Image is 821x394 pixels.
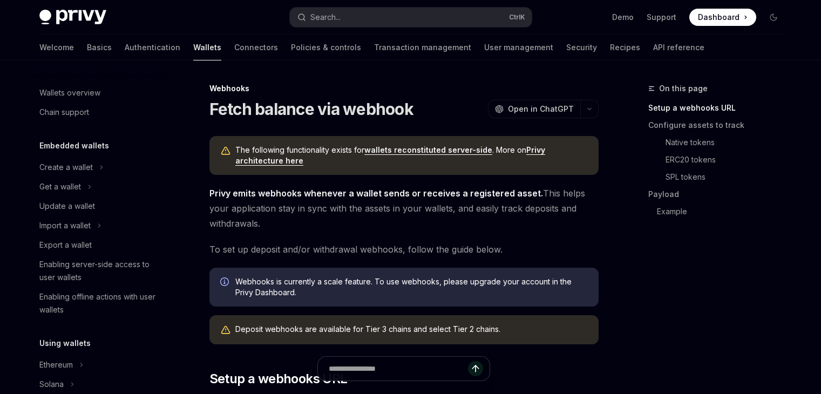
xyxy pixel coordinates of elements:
[31,83,169,103] a: Wallets overview
[220,325,231,336] svg: Warning
[329,357,468,381] input: Ask a question...
[31,375,169,394] button: Toggle Solana section
[39,180,81,193] div: Get a wallet
[648,99,791,117] a: Setup a webhooks URL
[610,35,640,60] a: Recipes
[193,35,221,60] a: Wallets
[220,277,231,288] svg: Info
[235,145,588,166] span: The following functionality exists for . More on
[647,12,676,23] a: Support
[31,235,169,255] a: Export a wallet
[765,9,782,26] button: Toggle dark mode
[566,35,597,60] a: Security
[31,103,169,122] a: Chain support
[31,255,169,287] a: Enabling server-side access to user wallets
[291,35,361,60] a: Policies & controls
[31,355,169,375] button: Toggle Ethereum section
[125,35,180,60] a: Authentication
[509,13,525,22] span: Ctrl K
[612,12,634,23] a: Demo
[39,139,109,152] h5: Embedded wallets
[235,276,588,298] span: Webhooks is currently a scale feature. To use webhooks, please upgrade your account in the Privy ...
[648,186,791,203] a: Payload
[39,290,162,316] div: Enabling offline actions with user wallets
[220,146,231,157] svg: Warning
[39,106,89,119] div: Chain support
[364,145,492,155] a: wallets reconstituted server-side
[209,99,413,119] h1: Fetch balance via webhook
[31,287,169,320] a: Enabling offline actions with user wallets
[39,10,106,25] img: dark logo
[39,258,162,284] div: Enabling server-side access to user wallets
[209,186,599,231] span: This helps your application stay in sync with the assets in your wallets, and easily track deposi...
[87,35,112,60] a: Basics
[689,9,756,26] a: Dashboard
[290,8,532,27] button: Open search
[39,200,95,213] div: Update a wallet
[648,134,791,151] a: Native tokens
[31,158,169,177] button: Toggle Create a wallet section
[39,35,74,60] a: Welcome
[648,151,791,168] a: ERC20 tokens
[648,168,791,186] a: SPL tokens
[209,242,599,257] span: To set up deposit and/or withdrawal webhooks, follow the guide below.
[234,35,278,60] a: Connectors
[374,35,471,60] a: Transaction management
[659,82,708,95] span: On this page
[31,216,169,235] button: Toggle Import a wallet section
[648,203,791,220] a: Example
[653,35,704,60] a: API reference
[31,196,169,216] a: Update a wallet
[488,100,580,118] button: Open in ChatGPT
[39,378,64,391] div: Solana
[39,239,92,252] div: Export a wallet
[39,219,91,232] div: Import a wallet
[39,337,91,350] h5: Using wallets
[310,11,341,24] div: Search...
[39,161,93,174] div: Create a wallet
[235,324,588,336] div: Deposit webhooks are available for Tier 3 chains and select Tier 2 chains.
[484,35,553,60] a: User management
[209,83,599,94] div: Webhooks
[31,177,169,196] button: Toggle Get a wallet section
[39,358,73,371] div: Ethereum
[508,104,574,114] span: Open in ChatGPT
[209,188,543,199] strong: Privy emits webhooks whenever a wallet sends or receives a registered asset.
[648,117,791,134] a: Configure assets to track
[698,12,739,23] span: Dashboard
[468,361,483,376] button: Send message
[39,86,100,99] div: Wallets overview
